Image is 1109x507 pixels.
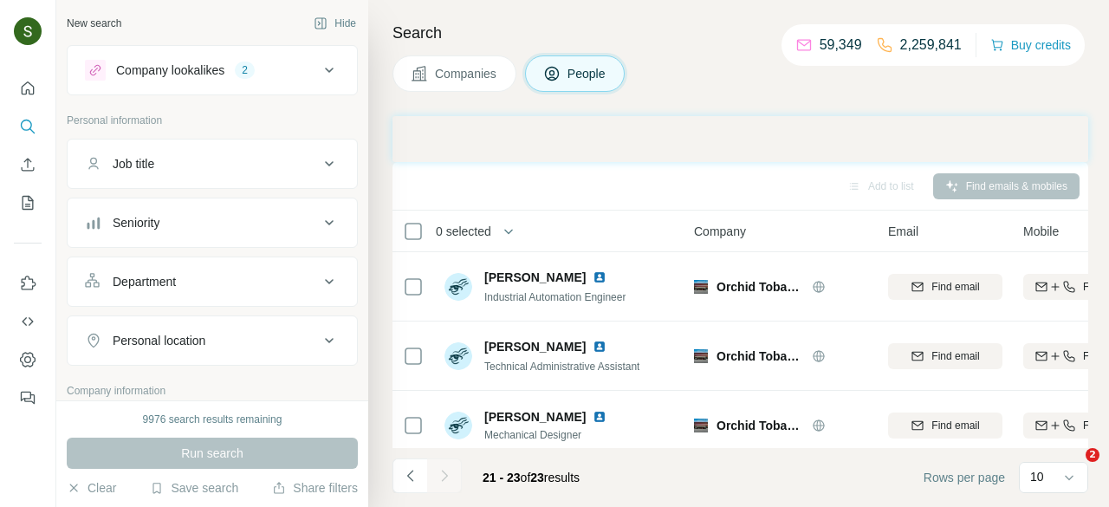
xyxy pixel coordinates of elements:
[113,273,176,290] div: Department
[14,382,42,413] button: Feedback
[483,471,521,484] span: 21 - 23
[1050,448,1092,490] iframe: Intercom live chat
[888,223,918,240] span: Email
[14,149,42,180] button: Enrich CSV
[68,202,357,244] button: Seniority
[444,273,472,301] img: Avatar
[14,111,42,142] button: Search
[436,223,491,240] span: 0 selected
[924,469,1005,486] span: Rows per page
[888,413,1002,439] button: Find email
[68,49,357,91] button: Company lookalikes2
[694,223,746,240] span: Company
[593,410,606,424] img: LinkedIn logo
[484,427,613,443] span: Mechanical Designer
[392,458,427,493] button: Navigate to previous page
[521,471,531,484] span: of
[392,116,1088,162] iframe: Banner
[1086,448,1099,462] span: 2
[484,291,626,303] span: Industrial Automation Engineer
[990,33,1071,57] button: Buy credits
[483,471,580,484] span: results
[820,35,862,55] p: 59,349
[392,21,1088,45] h4: Search
[444,412,472,439] img: Avatar
[150,479,238,497] button: Save search
[68,320,357,361] button: Personal location
[14,17,42,45] img: Avatar
[530,471,544,484] span: 23
[14,187,42,218] button: My lists
[113,214,159,231] div: Seniority
[1030,468,1044,485] p: 10
[113,155,154,172] div: Job title
[67,383,358,399] p: Company information
[444,342,472,370] img: Avatar
[143,412,282,427] div: 9976 search results remaining
[888,274,1002,300] button: Find email
[484,361,639,373] span: Technical Administrative Assistant
[931,348,979,364] span: Find email
[14,306,42,337] button: Use Surfe API
[302,10,368,36] button: Hide
[272,479,358,497] button: Share filters
[931,418,979,433] span: Find email
[888,343,1002,369] button: Find email
[68,261,357,302] button: Department
[14,344,42,375] button: Dashboard
[931,279,979,295] span: Find email
[567,65,607,82] span: People
[235,62,255,78] div: 2
[67,113,358,128] p: Personal information
[717,417,803,434] span: Orchid Tobacco [GEOGRAPHIC_DATA]
[116,62,224,79] div: Company lookalikes
[593,270,606,284] img: LinkedIn logo
[593,340,606,354] img: LinkedIn logo
[68,143,357,185] button: Job title
[67,16,121,31] div: New search
[900,35,962,55] p: 2,259,841
[717,348,803,365] span: Orchid Tobacco [GEOGRAPHIC_DATA]
[694,280,708,294] img: Logo of Orchid Tobacco Dubai
[484,408,586,426] span: [PERSON_NAME]
[694,419,708,432] img: Logo of Orchid Tobacco Dubai
[717,278,803,296] span: Orchid Tobacco [GEOGRAPHIC_DATA]
[14,268,42,299] button: Use Surfe on LinkedIn
[484,338,586,355] span: [PERSON_NAME]
[484,269,586,286] span: [PERSON_NAME]
[1023,223,1059,240] span: Mobile
[435,65,498,82] span: Companies
[14,73,42,104] button: Quick start
[113,332,205,349] div: Personal location
[694,349,708,363] img: Logo of Orchid Tobacco Dubai
[67,479,116,497] button: Clear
